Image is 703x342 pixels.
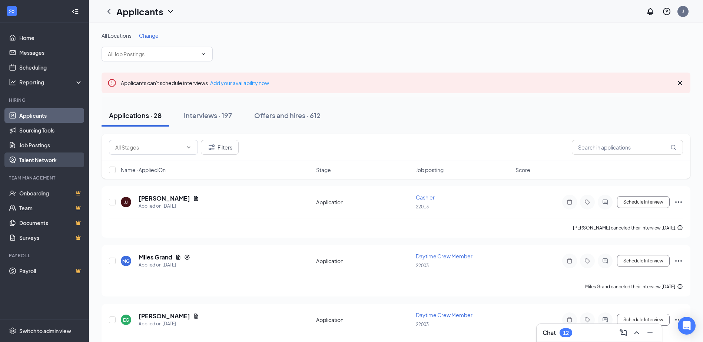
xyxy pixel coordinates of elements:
input: All Stages [115,143,183,151]
div: Application [316,316,411,323]
div: Miles Grand canceled their interview [DATE]. [585,283,683,291]
svg: Document [175,254,181,260]
svg: Settings [9,327,16,335]
div: Open Intercom Messenger [678,317,696,335]
svg: MagnifyingGlass [670,144,676,150]
svg: Ellipses [674,256,683,265]
div: Payroll [9,252,81,259]
svg: QuestionInfo [662,7,671,16]
svg: ChevronDown [200,51,206,57]
svg: Document [193,195,199,201]
button: Schedule Interview [617,255,670,267]
a: SurveysCrown [19,230,83,245]
svg: Cross [676,78,684,87]
span: Stage [316,166,331,174]
svg: ChevronDown [186,144,192,150]
svg: Info [677,225,683,231]
div: Applications · 28 [109,111,162,120]
div: Team Management [9,175,81,181]
svg: Tag [583,199,592,205]
svg: Error [107,78,116,87]
div: MG [122,258,130,264]
div: J [682,8,684,14]
button: Filter Filters [201,140,239,155]
svg: Tag [583,258,592,264]
span: 22003 [416,322,429,327]
a: Applicants [19,108,83,123]
svg: Filter [207,143,216,152]
div: Hiring [9,97,81,103]
h3: Chat [543,329,556,337]
div: Interviews · 197 [184,111,232,120]
a: DocumentsCrown [19,215,83,230]
svg: ActiveChat [601,199,610,205]
svg: Info [677,284,683,289]
a: TeamCrown [19,201,83,215]
svg: Note [565,258,574,264]
span: Name · Applied On [121,166,166,174]
div: Application [316,257,411,265]
svg: Ellipses [674,315,683,324]
h5: Miles Grand [139,253,172,261]
div: Switch to admin view [19,327,71,335]
a: Talent Network [19,152,83,167]
h1: Applicants [116,5,163,18]
svg: WorkstreamLogo [8,7,16,15]
svg: Notifications [646,7,655,16]
span: Job posting [416,166,444,174]
div: JJ [124,199,128,205]
svg: Minimize [646,328,654,337]
a: Job Postings [19,138,83,152]
svg: Collapse [72,8,79,15]
a: PayrollCrown [19,264,83,278]
div: EG [123,317,129,323]
svg: ChevronUp [632,328,641,337]
div: Application [316,198,411,206]
a: Home [19,30,83,45]
a: Messages [19,45,83,60]
svg: ActiveChat [601,258,610,264]
h5: [PERSON_NAME] [139,312,190,320]
svg: Document [193,313,199,319]
button: Schedule Interview [617,196,670,208]
h5: [PERSON_NAME] [139,194,190,202]
span: 22013 [416,204,429,209]
div: Offers and hires · 612 [254,111,321,120]
a: Sourcing Tools [19,123,83,138]
svg: ActiveChat [601,317,610,323]
button: Schedule Interview [617,314,670,326]
button: Minimize [644,327,656,339]
div: 12 [563,330,569,336]
span: Daytime Crew Member [416,253,472,259]
svg: ChevronDown [166,7,175,16]
span: Change [139,32,159,39]
span: Applicants can't schedule interviews. [121,80,269,86]
button: ChevronUp [631,327,643,339]
a: Scheduling [19,60,83,75]
button: ComposeMessage [617,327,629,339]
svg: Note [565,199,574,205]
div: Applied on [DATE] [139,202,199,210]
svg: Tag [583,317,592,323]
svg: Ellipses [674,198,683,207]
div: Reporting [19,78,83,86]
a: OnboardingCrown [19,186,83,201]
span: All Locations [102,32,132,39]
span: Daytime Crew Member [416,312,472,318]
a: Add your availability now [210,80,269,86]
svg: ChevronLeft [105,7,113,16]
div: Applied on [DATE] [139,320,199,328]
svg: Analysis [9,78,16,86]
svg: Reapply [184,254,190,260]
span: 22003 [416,263,429,268]
span: Score [515,166,530,174]
input: All Job Postings [108,50,198,58]
div: [PERSON_NAME] canceled their interview [DATE]. [573,224,683,232]
div: Applied on [DATE] [139,261,190,269]
svg: ComposeMessage [619,328,628,337]
span: Cashier [416,194,435,201]
input: Search in applications [572,140,683,155]
svg: Note [565,317,574,323]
